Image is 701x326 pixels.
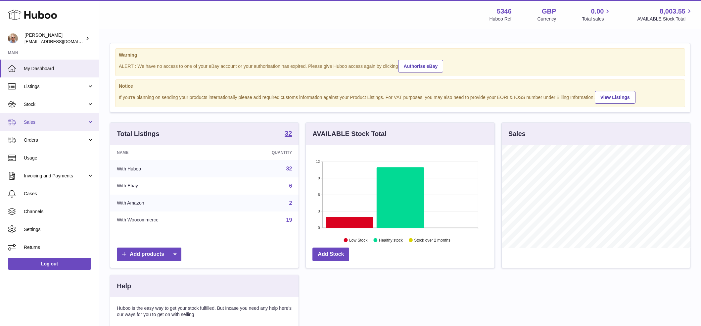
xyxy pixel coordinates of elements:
h3: AVAILABLE Stock Total [312,129,386,138]
a: 19 [286,217,292,223]
span: [EMAIL_ADDRESS][DOMAIN_NAME] [24,39,97,44]
th: Quantity [227,145,299,160]
a: 2 [289,200,292,206]
strong: 5346 [497,7,512,16]
span: Sales [24,119,87,125]
span: Invoicing and Payments [24,173,87,179]
text: Low Stock [349,238,368,243]
div: Currency [537,16,556,22]
a: View Listings [595,91,635,104]
strong: Warning [119,52,681,58]
div: ALERT : We have no access to one of your eBay account or your authorisation has expired. Please g... [119,59,681,72]
span: Cases [24,191,94,197]
text: Healthy stock [379,238,403,243]
span: Orders [24,137,87,143]
text: 6 [318,193,320,197]
p: Huboo is the easy way to get your stock fulfilled. But incase you need any help here's our ways f... [117,305,292,318]
a: Add Stock [312,248,349,261]
h3: Help [117,282,131,291]
a: Add products [117,248,181,261]
span: Returns [24,244,94,251]
td: With Huboo [110,160,227,177]
a: 8,003.55 AVAILABLE Stock Total [637,7,693,22]
span: My Dashboard [24,66,94,72]
strong: GBP [542,7,556,16]
span: Usage [24,155,94,161]
span: 8,003.55 [660,7,685,16]
span: Total sales [582,16,611,22]
span: 0.00 [591,7,604,16]
span: Settings [24,226,94,233]
a: Authorise eBay [398,60,444,72]
a: 6 [289,183,292,189]
a: 32 [285,130,292,138]
span: Channels [24,209,94,215]
th: Name [110,145,227,160]
div: [PERSON_NAME] [24,32,84,45]
h3: Sales [508,129,526,138]
span: Listings [24,83,87,90]
a: 0.00 Total sales [582,7,611,22]
span: AVAILABLE Stock Total [637,16,693,22]
text: 3 [318,209,320,213]
div: If you're planning on sending your products internationally please add required customs informati... [119,90,681,104]
td: With Amazon [110,195,227,212]
td: With Woocommerce [110,211,227,229]
img: support@radoneltd.co.uk [8,33,18,43]
td: With Ebay [110,177,227,195]
div: Huboo Ref [490,16,512,22]
span: Stock [24,101,87,108]
a: 32 [286,166,292,171]
strong: Notice [119,83,681,89]
text: 12 [316,160,320,163]
a: Log out [8,258,91,270]
text: Stock over 2 months [414,238,450,243]
text: 9 [318,176,320,180]
h3: Total Listings [117,129,160,138]
strong: 32 [285,130,292,137]
text: 0 [318,226,320,230]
